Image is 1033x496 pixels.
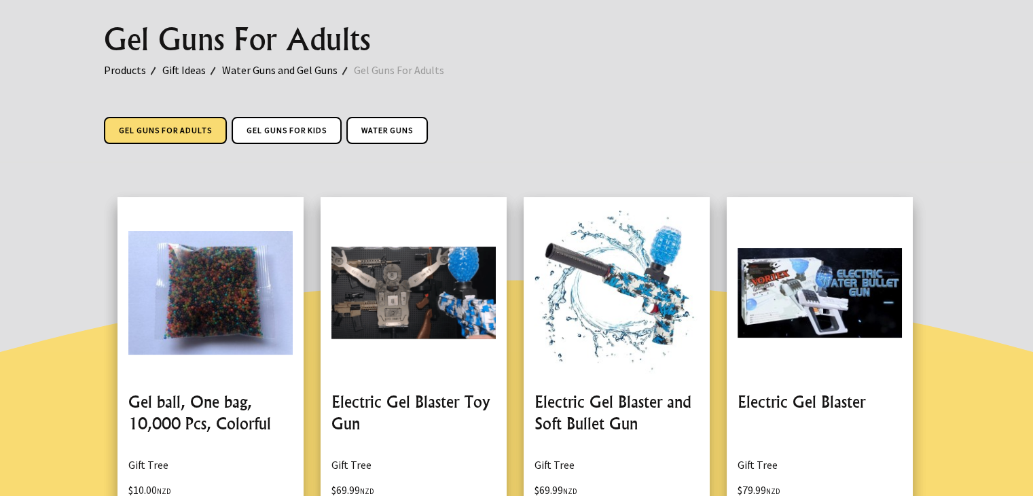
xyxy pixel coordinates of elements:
[104,61,162,79] a: Products
[104,117,227,144] a: Gel Guns For Adults
[162,61,222,79] a: Gift Ideas
[354,61,460,79] a: Gel Guns For Adults
[104,23,930,56] h1: Gel Guns For Adults
[232,117,342,144] a: Gel Guns For Kids
[222,61,354,79] a: Water Guns and Gel Guns
[346,117,428,144] a: Water Guns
